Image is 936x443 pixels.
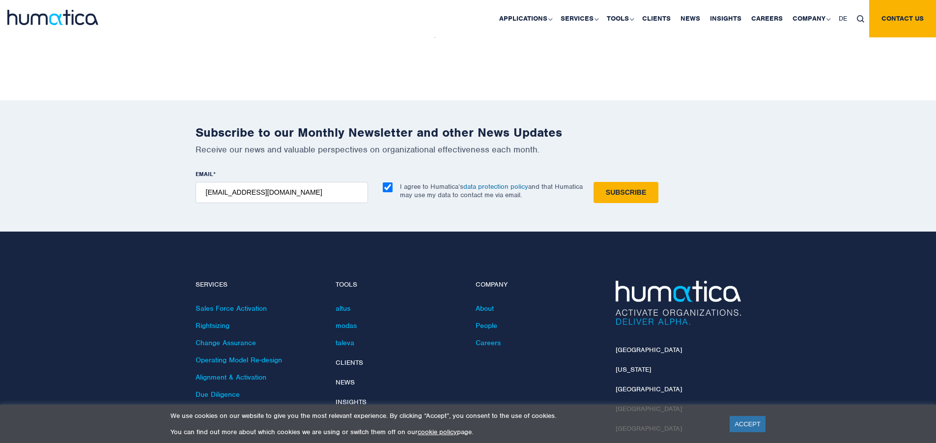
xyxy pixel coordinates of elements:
[476,338,501,347] a: Careers
[476,304,494,313] a: About
[730,416,766,432] a: ACCEPT
[196,321,229,330] a: Rightsizing
[170,412,717,420] p: We use cookies on our website to give you the most relevant experience. By clicking “Accept”, you...
[196,304,267,313] a: Sales Force Activation
[196,144,741,155] p: Receive our news and valuable perspectives on organizational effectiveness each month.
[196,355,282,364] a: Operating Model Re-design
[336,378,355,386] a: News
[336,398,367,406] a: Insights
[336,338,354,347] a: taleva
[336,321,357,330] a: modas
[616,281,741,325] img: Humatica
[196,373,266,382] a: Alignment & Activation
[857,15,864,23] img: search_icon
[336,358,363,367] a: Clients
[463,182,528,191] a: data protection policy
[616,365,651,374] a: [US_STATE]
[839,14,847,23] span: DE
[616,385,682,393] a: [GEOGRAPHIC_DATA]
[476,281,601,289] h4: Company
[196,338,256,347] a: Change Assurance
[170,428,717,436] p: You can find out more about which cookies we are using or switch them off on our page.
[196,170,213,178] span: EMAIL
[196,125,741,140] h2: Subscribe to our Monthly Newsletter and other News Updates
[196,182,368,203] input: name@company.com
[336,281,461,289] h4: Tools
[336,304,350,313] a: altus
[476,321,497,330] a: People
[616,346,682,354] a: [GEOGRAPHIC_DATA]
[400,182,583,199] p: I agree to Humatica’s and that Humatica may use my data to contact me via email.
[196,390,240,399] a: Due Diligence
[196,281,321,289] h4: Services
[594,182,658,203] input: Subscribe
[383,182,393,192] input: I agree to Humatica’sdata protection policyand that Humatica may use my data to contact me via em...
[418,428,457,436] a: cookie policy
[7,10,98,25] img: logo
